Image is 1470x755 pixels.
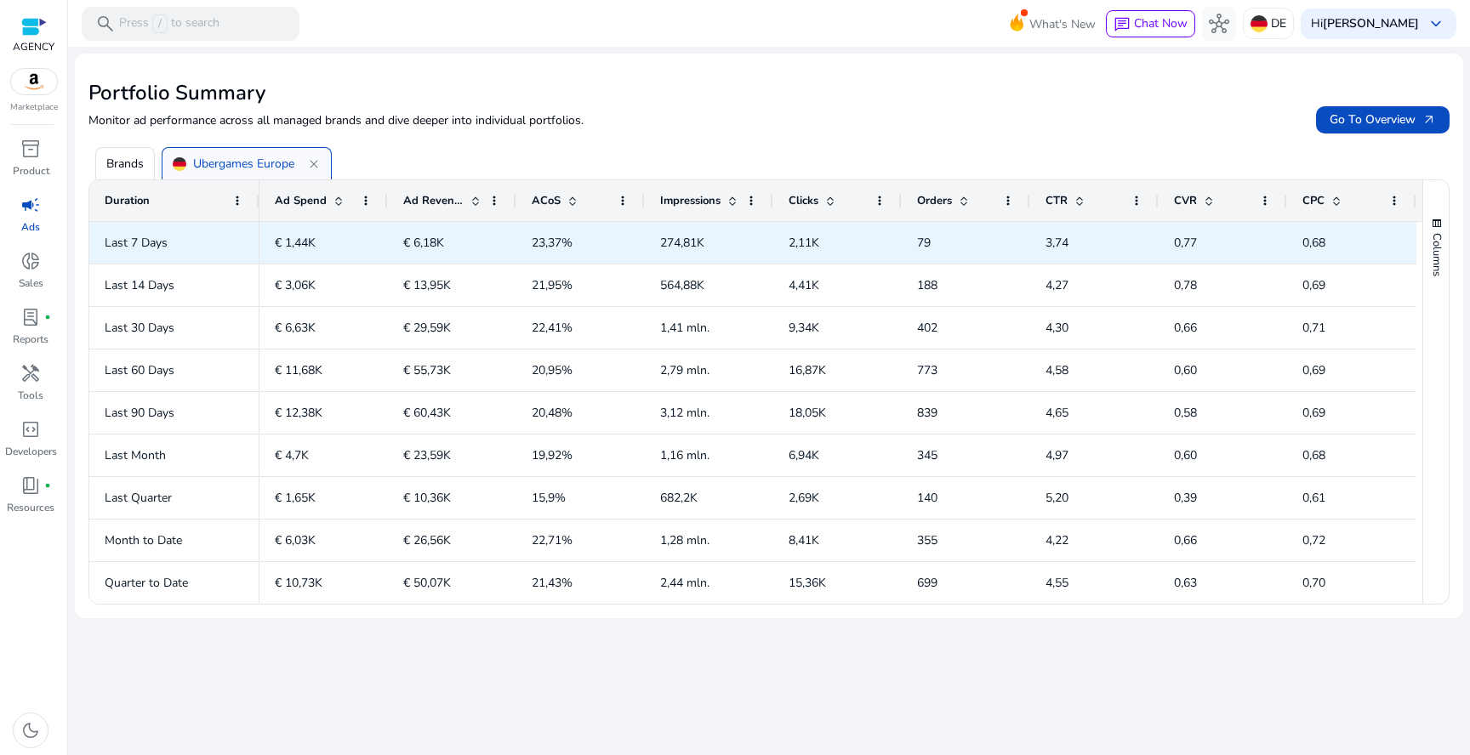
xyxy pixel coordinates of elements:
p: 21,95% [532,268,573,303]
span: arrow_outward [1422,113,1436,127]
h2: Portfolio Summary [88,81,1450,105]
p: € 1,44K [275,225,316,260]
span: handyman [20,363,41,383]
span: / [152,14,168,33]
p: 0,78 [1174,268,1197,303]
p: 3,74 [1046,225,1068,260]
p: 0,60 [1174,438,1197,473]
p: 0,69 [1302,268,1325,303]
span: Last Quarter [105,490,172,506]
p: € 3,06K [275,268,316,303]
p: 0,70 [1302,565,1325,600]
p: 0,58 [1174,395,1197,430]
p: 4,41K [789,268,819,303]
img: de.svg [173,157,186,171]
p: 0,60 [1174,353,1197,388]
p: 1,16 mln. [660,438,709,473]
p: 0,68 [1302,438,1325,473]
span: Last Month [105,447,166,463]
p: 79 [917,225,931,260]
p: € 50,07K [403,565,451,600]
span: Ad Spend [275,193,327,208]
span: close [307,157,321,171]
p: Ads [21,219,40,235]
span: What's New [1029,9,1096,39]
span: inventory_2 [20,139,41,159]
span: fiber_manual_record [44,314,51,321]
p: Monitor ad performance across all managed brands and dive deeper into individual portfolios. [88,111,584,129]
p: 4,30 [1046,310,1068,345]
p: 15,36K [789,565,826,600]
span: keyboard_arrow_down [1426,14,1446,34]
span: book_4 [20,475,41,496]
span: Last 7 Days [105,235,168,251]
p: € 6,18K [403,225,444,260]
p: 19,92% [532,438,573,473]
p: 0,63 [1174,565,1197,600]
p: € 10,36K [403,480,451,515]
span: Clicks [789,193,818,208]
img: de.svg [1251,15,1268,32]
span: ACoS [532,193,561,208]
span: search [95,14,116,34]
p: 4,65 [1046,395,1068,430]
p: € 60,43K [403,395,451,430]
span: Month to Date [105,532,182,548]
p: € 10,73K [275,565,322,600]
p: Sales [19,275,43,291]
span: Last 90 Days [105,405,174,421]
span: Orders [917,193,952,208]
p: 355 [917,523,937,558]
p: 2,44 mln. [660,565,709,600]
p: € 6,03K [275,523,316,558]
p: Product [13,163,49,179]
span: Ad Revenue [403,193,464,208]
p: 0,68 [1302,225,1325,260]
p: 5,20 [1046,480,1068,515]
p: 20,48% [532,395,573,430]
p: 773 [917,353,937,388]
p: Hi [1311,18,1419,30]
p: Brands [106,155,144,173]
p: 21,43% [532,565,573,600]
p: 140 [917,480,937,515]
span: Columns [1429,233,1444,276]
p: 4,55 [1046,565,1068,600]
p: € 26,56K [403,523,451,558]
p: € 29,59K [403,310,451,345]
span: chat [1114,16,1131,33]
p: 8,41K [789,523,819,558]
p: 15,9% [532,480,566,515]
p: 4,97 [1046,438,1068,473]
p: Ubergames Europe [193,155,294,173]
img: amazon.svg [11,69,57,94]
span: Go To Overview [1330,111,1436,128]
p: 2,11K [789,225,819,260]
p: Reports [13,332,48,347]
span: hub [1209,14,1229,34]
p: Resources [7,500,54,515]
p: € 6,63K [275,310,316,345]
p: 2,69K [789,480,819,515]
span: lab_profile [20,307,41,327]
b: [PERSON_NAME] [1323,15,1419,31]
p: 2,79 mln. [660,353,709,388]
button: chatChat Now [1106,10,1195,37]
p: € 11,68K [275,353,322,388]
span: Impressions [660,193,721,208]
p: 0,72 [1302,523,1325,558]
p: 188 [917,268,937,303]
p: € 12,38K [275,395,322,430]
p: 0,69 [1302,353,1325,388]
p: 22,41% [532,310,573,345]
p: 402 [917,310,937,345]
p: 4,58 [1046,353,1068,388]
span: fiber_manual_record [44,482,51,489]
button: Go To Overviewarrow_outward [1316,106,1450,133]
p: 0,71 [1302,310,1325,345]
p: € 23,59K [403,438,451,473]
span: Last 14 Days [105,277,174,293]
span: Quarter to Date [105,575,188,591]
span: Last 60 Days [105,362,174,378]
span: donut_small [20,251,41,271]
